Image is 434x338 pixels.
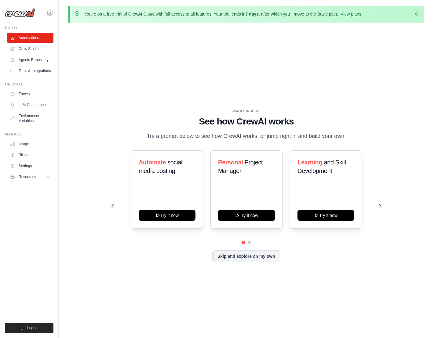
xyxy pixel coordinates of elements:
div: Operate [5,82,53,87]
span: Logout [27,325,38,330]
button: Try it now [218,210,275,221]
a: Crew Studio [7,44,53,54]
span: Automate [139,159,166,166]
span: social media posting [139,159,182,174]
a: Agents Repository [7,55,53,65]
a: Settings [7,161,53,171]
p: Try a prompt below to see how CrewAI works, or jump right in and build your own. [144,132,349,141]
div: Manage [5,132,53,137]
a: Automations [7,33,53,43]
a: Billing [7,150,53,160]
h1: See how CrewAI works [111,116,381,127]
strong: 7 days [245,12,259,16]
span: Resources [19,174,36,179]
span: Learning [297,159,322,166]
p: You're on a free trial of CrewAI Cloud with full access to all features. Your trial ends in , aft... [84,11,363,17]
button: Logout [5,323,53,333]
img: Logo [5,8,35,17]
a: View plans [341,12,361,16]
div: WALKTHROUGH [111,109,381,113]
button: Skip and explore on my own [212,250,280,262]
button: Resources [7,172,53,182]
a: Traces [7,89,53,99]
span: Personal [218,159,243,166]
iframe: Chat Widget [403,309,434,338]
button: Try it now [139,210,195,221]
button: Try it now [297,210,354,221]
a: Tools & Integrations [7,66,53,76]
a: LLM Connections [7,100,53,110]
span: Project Manager [218,159,263,174]
div: Build [5,26,53,31]
a: Usage [7,139,53,149]
span: and Skill Development [297,159,346,174]
a: Environment Variables [7,111,53,126]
